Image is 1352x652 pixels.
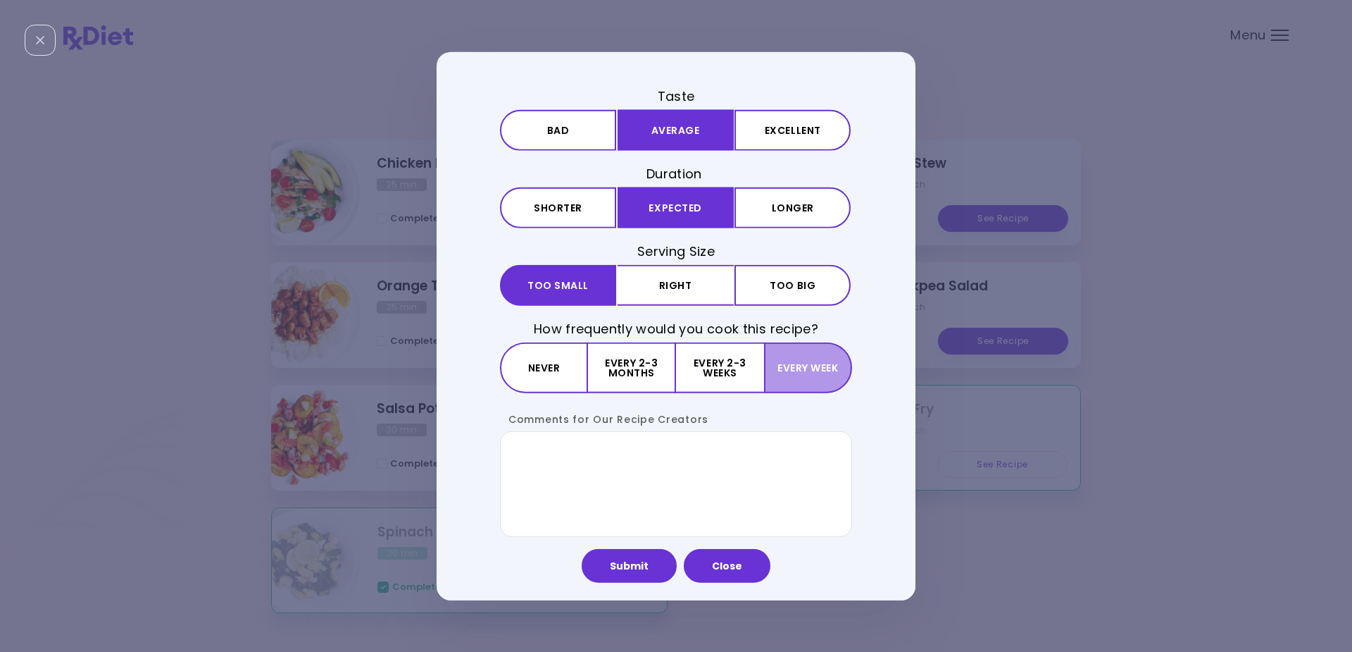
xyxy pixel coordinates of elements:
span: Too big [770,281,815,290]
span: Too small [527,281,589,290]
button: Longer [734,187,851,228]
button: Every 2-3 weeks [676,343,763,393]
h3: Taste [500,87,852,104]
button: Shorter [500,187,616,228]
button: Right [618,265,734,306]
h3: Duration [500,164,852,182]
button: Too small [500,265,616,306]
label: Comments for Our Recipe Creators [500,412,708,426]
button: Excellent [734,109,851,150]
button: Too big [734,265,851,306]
button: Bad [500,109,616,150]
h3: How frequently would you cook this recipe? [500,320,852,338]
h3: Serving Size [500,242,852,260]
button: Average [618,109,734,150]
button: Expected [618,187,734,228]
button: Never [500,343,588,393]
div: Close [25,25,56,56]
button: Submit [582,549,677,583]
button: Close [684,549,770,583]
button: Every 2-3 months [588,343,676,393]
button: Every week [764,343,852,393]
